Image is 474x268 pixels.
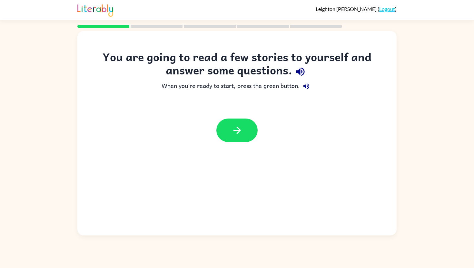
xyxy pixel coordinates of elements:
[77,3,113,17] img: Literably
[316,6,378,12] span: Leighton [PERSON_NAME]
[90,50,384,80] div: You are going to read a few stories to yourself and answer some questions.
[316,6,397,12] div: ( )
[379,6,395,12] a: Logout
[90,80,384,93] div: When you're ready to start, press the green button.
